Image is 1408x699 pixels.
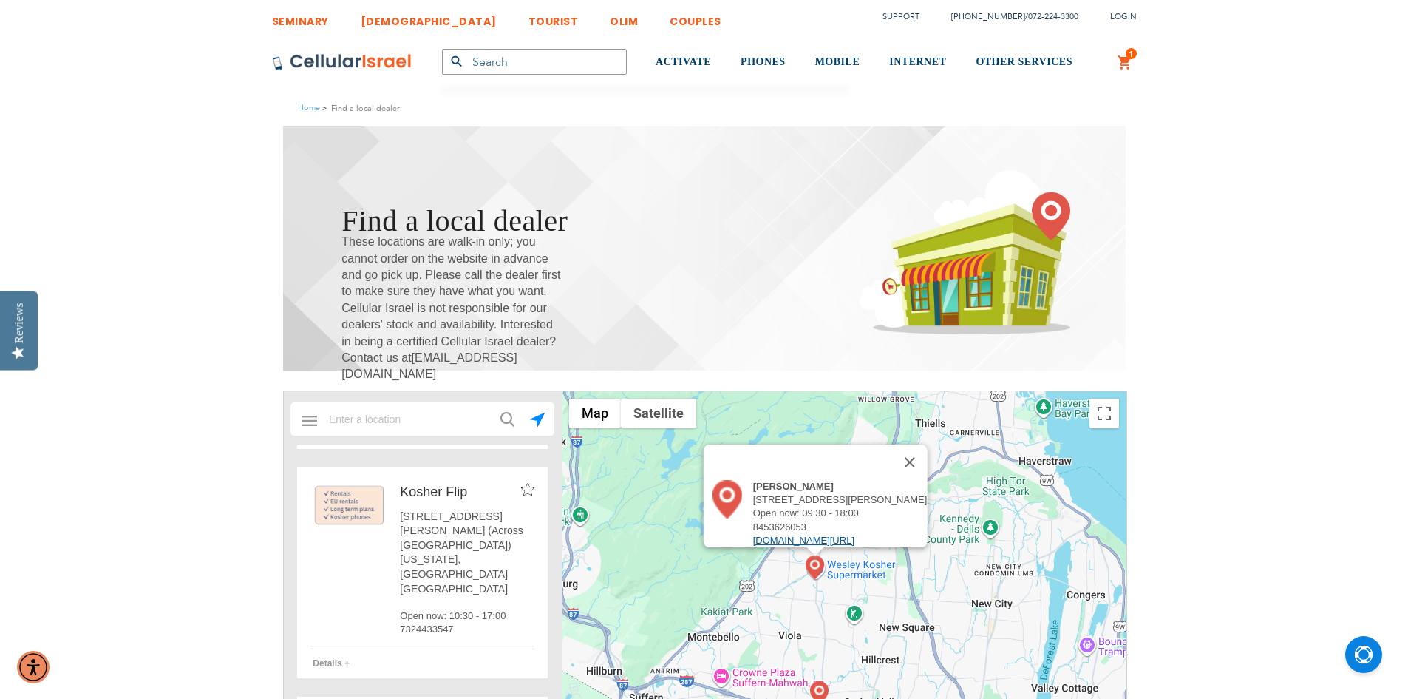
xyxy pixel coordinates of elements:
div: Accessibility Menu [17,651,50,683]
a: INTERNET [889,35,946,90]
span: MOBILE [815,56,860,67]
a: Support [882,11,919,22]
a: [PHONE_NUMBER] [951,11,1025,22]
span: Open now: 10:30 - 17:00 [400,609,534,623]
h1: Find a local dealer [341,200,568,242]
a: OLIM [610,4,638,31]
button: Show street map [569,399,621,428]
button: Close [891,445,927,480]
a: 072-224-3300 [1028,11,1078,22]
img: https://cellularisrael.com/media/mageplaza/store_locator/k/o/kosher_flip-_rentals-eu_rentals-lt-k... [310,483,389,528]
li: / [936,6,1078,27]
span: Details + [313,658,350,669]
a: PHONES [741,35,786,90]
a: 1 [1117,54,1133,72]
span: [STREET_ADDRESS][PERSON_NAME] [752,494,927,505]
div: Reviews [13,303,26,343]
div: 8453626053 [752,521,927,534]
a: TOURIST [528,4,579,31]
input: Search [442,49,627,75]
button: Show satellite imagery [621,399,696,428]
span: These locations are walk-in only; you cannot order on the website in advance and go pick up. Plea... [341,234,563,383]
div: [PERSON_NAME] [752,480,927,493]
a: Home [298,102,320,113]
span: 7324433547 [400,623,534,636]
a: [DOMAIN_NAME][URL] [752,535,854,546]
span: PHONES [741,56,786,67]
a: ACTIVATE [656,35,711,90]
span: Kosher Flip [400,484,467,499]
img: Cellular Israel Logo [272,53,412,71]
a: [DEMOGRAPHIC_DATA] [361,4,497,31]
span: 1 [1129,48,1134,60]
a: OTHER SERVICES [976,35,1072,90]
span: INTERNET [889,56,946,67]
span: OTHER SERVICES [976,56,1072,67]
a: SEMINARY [272,4,329,31]
a: COUPLES [670,4,721,31]
span: ACTIVATE [656,56,711,67]
strong: Find a local dealer [331,101,400,115]
span: Login [1110,11,1137,22]
div: Open now: 09:30 - 18:00 [752,507,927,520]
button: Toggle fullscreen view [1089,399,1119,428]
span: [STREET_ADDRESS][PERSON_NAME] (Across [GEOGRAPHIC_DATA]) [US_STATE], [GEOGRAPHIC_DATA] [GEOGRAPHI... [400,510,534,597]
a: MOBILE [815,35,860,90]
input: Enter a location [320,405,526,434]
img: favorites_store_disabled.png [521,483,534,496]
